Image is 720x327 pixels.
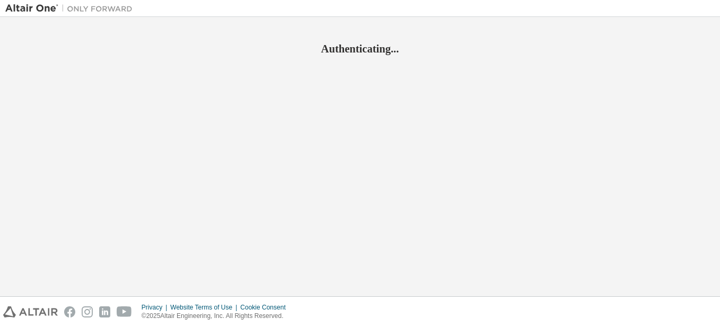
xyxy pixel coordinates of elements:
img: linkedin.svg [99,306,110,317]
img: facebook.svg [64,306,75,317]
img: instagram.svg [82,306,93,317]
div: Cookie Consent [240,303,292,312]
p: © 2025 Altair Engineering, Inc. All Rights Reserved. [142,312,292,321]
h2: Authenticating... [5,42,715,56]
div: Privacy [142,303,170,312]
div: Website Terms of Use [170,303,240,312]
img: altair_logo.svg [3,306,58,317]
img: youtube.svg [117,306,132,317]
img: Altair One [5,3,138,14]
